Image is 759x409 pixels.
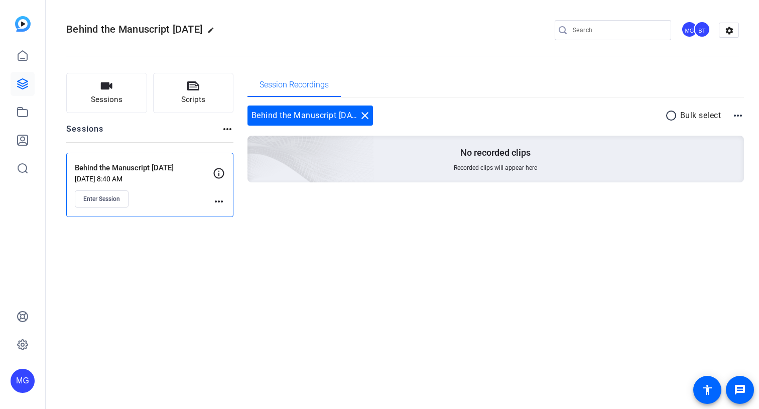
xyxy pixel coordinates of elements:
[732,110,744,122] mat-icon: more_horiz
[719,23,739,38] mat-icon: settings
[153,73,234,113] button: Scripts
[221,123,233,135] mat-icon: more_horiz
[135,36,374,254] img: embarkstudio-empty-session.png
[66,123,104,142] h2: Sessions
[247,106,373,126] div: Behind the Manuscript [DATE]
[681,21,698,38] div: MG
[454,164,537,172] span: Recorded clips will appear here
[75,175,213,183] p: [DATE] 8:40 AM
[665,110,680,122] mat-icon: radio_button_unchecked
[681,21,699,39] ngx-avatar: Mark Gilday
[573,24,663,36] input: Search
[260,81,329,89] span: Session Recordings
[213,195,225,208] mat-icon: more_horiz
[694,21,710,38] div: BT
[15,16,31,32] img: blue-gradient.svg
[207,27,219,39] mat-icon: edit
[75,162,213,174] p: Behind the Manuscript [DATE]
[694,21,711,39] ngx-avatar: Briana Taylor
[359,110,371,122] mat-icon: close
[66,23,202,35] span: Behind the Manuscript [DATE]
[680,110,721,122] p: Bulk select
[83,195,120,203] span: Enter Session
[701,384,713,396] mat-icon: accessibility
[66,73,147,113] button: Sessions
[734,384,746,396] mat-icon: message
[11,369,35,393] div: MG
[181,94,205,106] span: Scripts
[460,147,531,159] p: No recorded clips
[75,190,129,208] button: Enter Session
[91,94,122,106] span: Sessions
